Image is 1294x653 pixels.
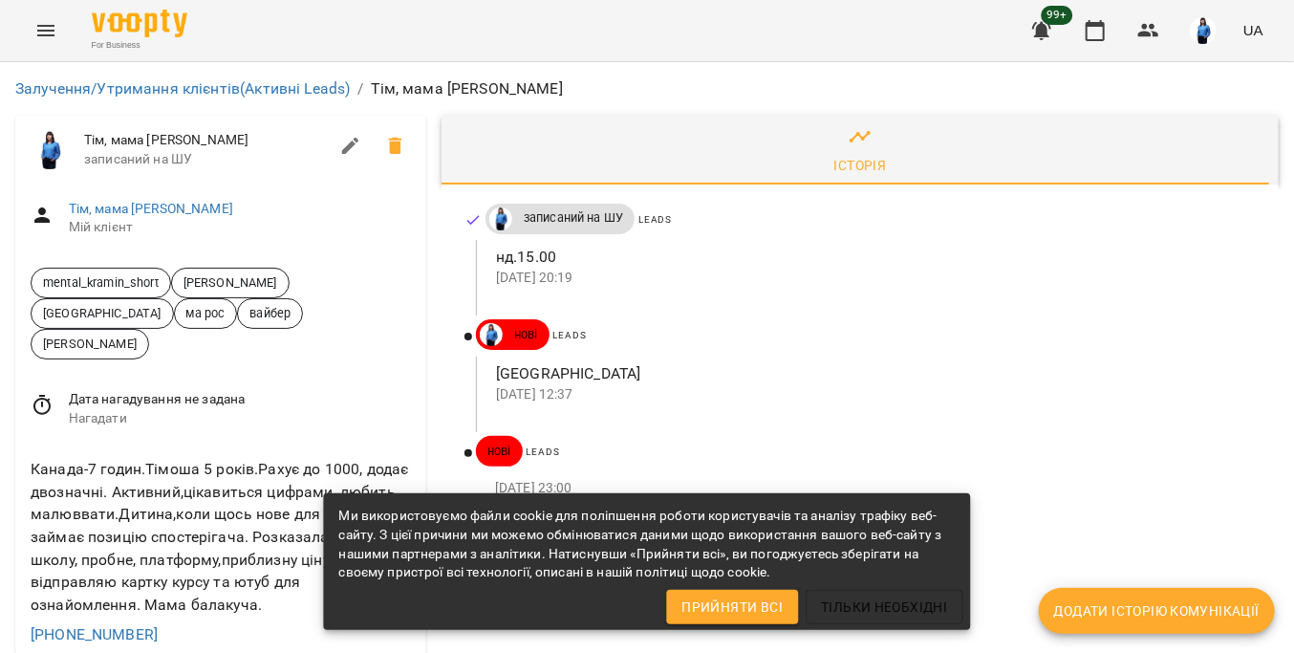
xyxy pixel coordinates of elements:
[821,596,947,619] span: Тільки необхідні
[666,590,798,624] button: Прийняти всі
[503,326,550,343] span: нові
[69,390,411,409] span: Дата нагадування не задана
[15,77,1279,100] nav: breadcrumb
[339,499,956,590] div: Ми використовуємо файли cookie для поліпшення роботи користувачів та аналізу трафіку веб-сайту. З...
[638,214,672,225] span: Leads
[32,304,173,322] span: [GEOGRAPHIC_DATA]
[84,150,328,169] span: записаний на ШУ
[1243,20,1263,40] span: UA
[1039,588,1275,634] button: Додати історію комунікації
[681,596,783,619] span: Прийняти всі
[489,207,512,230] img: Дащенко Аня
[1042,6,1073,25] span: 99+
[69,409,411,428] span: Нагадати
[32,273,170,292] span: mental_kramin_short
[1190,17,1217,44] img: 164a4c0f3cf26cceff3e160a65b506fe.jpg
[1236,12,1271,48] button: UA
[806,590,962,624] button: Тільки необхідні
[476,443,523,460] span: нові
[527,446,560,457] span: Leads
[357,77,363,100] li: /
[1054,599,1260,622] span: Додати історію комунікації
[27,454,415,620] div: Канада-7 годин.Тімоша 5 років.Рахує до 1000, додає двозначні. Активний,цікавиться цифрами, любить...
[84,131,328,150] span: Тім, мама [PERSON_NAME]
[372,77,563,100] p: Тім, мама [PERSON_NAME]
[485,207,512,230] a: Дащенко Аня
[834,154,887,177] div: Історія
[69,201,233,216] a: Тім, мама [PERSON_NAME]
[23,8,69,54] button: Menu
[495,479,1248,498] p: [DATE] 23:00
[92,10,187,37] img: Voopty Logo
[496,269,1248,288] p: [DATE] 20:19
[31,625,158,643] a: [PHONE_NUMBER]
[238,304,302,322] span: вайбер
[496,385,1248,404] p: [DATE] 12:37
[92,39,187,52] span: For Business
[31,131,69,169] img: Дащенко Аня
[32,335,148,353] span: [PERSON_NAME]
[175,304,237,322] span: ма рос
[480,323,503,346] img: Дащенко Аня
[69,218,411,237] span: Мій клієнт
[512,209,635,227] span: записаний на ШУ
[15,79,350,98] a: Залучення/Утримання клієнтів(Активні Leads)
[172,273,289,292] span: [PERSON_NAME]
[496,362,1248,385] p: [GEOGRAPHIC_DATA]
[553,330,587,340] span: Leads
[496,246,1248,269] p: нд.15.00
[476,323,503,346] a: Дащенко Аня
